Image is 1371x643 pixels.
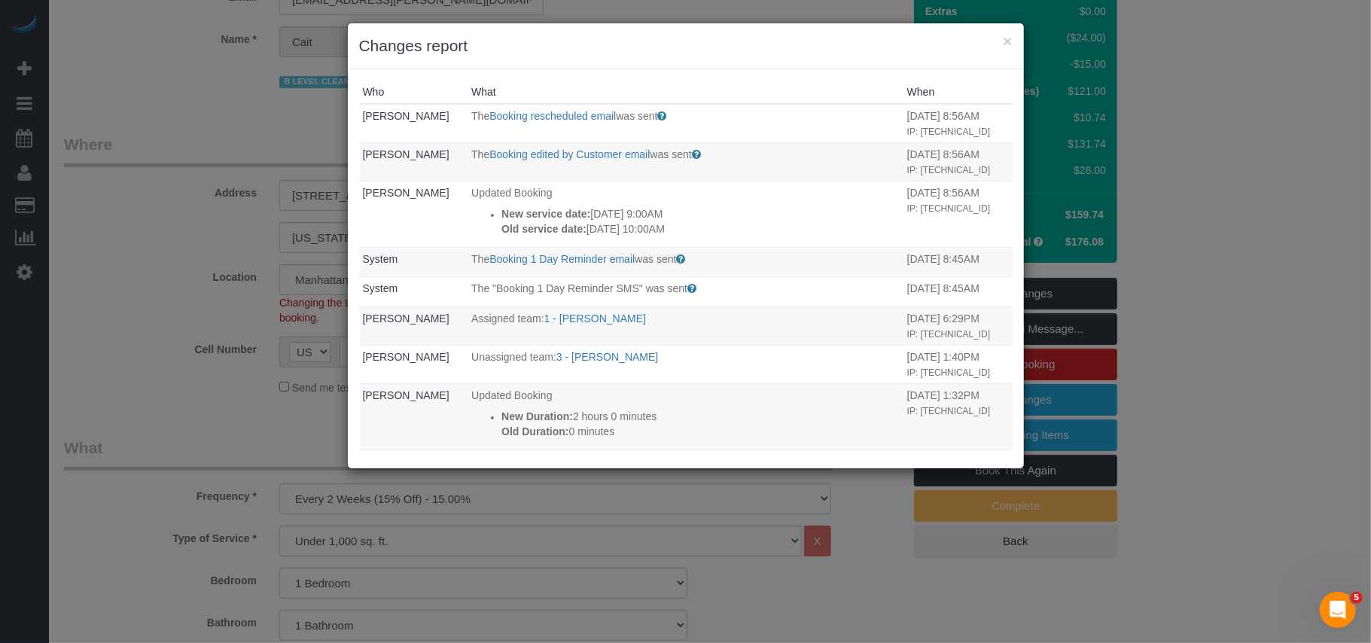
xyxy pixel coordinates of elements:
[359,181,468,247] td: Who
[903,277,1013,307] td: When
[501,223,586,235] strong: Old service date:
[903,81,1013,104] th: When
[359,277,468,307] td: Who
[907,406,990,416] small: IP: [TECHNICAL_ID]
[363,351,449,363] a: [PERSON_NAME]
[489,148,650,160] a: Booking edited by Customer email
[359,306,468,345] td: Who
[1351,592,1363,604] span: 5
[616,110,657,122] span: was sent
[489,110,616,122] a: Booking rescheduled email
[501,409,900,424] p: 2 hours 0 minutes
[363,282,398,294] a: System
[471,351,556,363] span: Unassigned team:
[903,104,1013,142] td: When
[363,312,449,325] a: [PERSON_NAME]
[907,329,990,340] small: IP: [TECHNICAL_ID]
[903,142,1013,181] td: When
[903,383,1013,449] td: When
[363,456,398,468] a: System
[501,206,900,221] p: [DATE] 9:00AM
[468,449,903,480] td: What
[635,253,676,265] span: was sent
[471,110,489,122] span: The
[501,424,900,439] p: 0 minutes
[348,23,1024,468] sui-modal: Changes report
[903,247,1013,277] td: When
[468,247,903,277] td: What
[501,221,900,236] p: [DATE] 10:00AM
[363,148,449,160] a: [PERSON_NAME]
[359,383,468,449] td: Who
[468,81,903,104] th: What
[468,383,903,449] td: What
[556,351,658,363] a: 3 - [PERSON_NAME]
[359,449,468,480] td: Who
[468,277,903,307] td: What
[359,345,468,383] td: Who
[359,104,468,142] td: Who
[903,181,1013,247] td: When
[471,253,489,265] span: The
[907,165,990,175] small: IP: [TECHNICAL_ID]
[468,142,903,181] td: What
[471,389,552,401] span: Updated Booking
[468,181,903,247] td: What
[907,126,990,137] small: IP: [TECHNICAL_ID]
[363,187,449,199] a: [PERSON_NAME]
[544,312,646,325] a: 1 - [PERSON_NAME]
[1320,592,1356,628] iframe: Intercom live chat
[359,35,1013,57] h3: Changes report
[903,345,1013,383] td: When
[471,282,687,294] span: The "Booking 1 Day Reminder SMS" was sent
[359,247,468,277] td: Who
[501,208,590,220] strong: New service date:
[359,142,468,181] td: Who
[471,187,552,199] span: Updated Booking
[471,456,693,468] span: The "Booking 3 Days Reminder SMS" was sent
[468,345,903,383] td: What
[468,306,903,345] td: What
[489,253,635,265] a: Booking 1 Day Reminder email
[471,312,544,325] span: Assigned team:
[363,110,449,122] a: [PERSON_NAME]
[468,104,903,142] td: What
[501,425,568,437] strong: Old Duration:
[907,203,990,214] small: IP: [TECHNICAL_ID]
[1003,33,1012,49] button: ×
[907,367,990,378] small: IP: [TECHNICAL_ID]
[363,253,398,265] a: System
[471,148,489,160] span: The
[903,306,1013,345] td: When
[903,449,1013,480] td: When
[650,148,692,160] span: was sent
[359,81,468,104] th: Who
[501,410,573,422] strong: New Duration:
[363,389,449,401] a: [PERSON_NAME]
